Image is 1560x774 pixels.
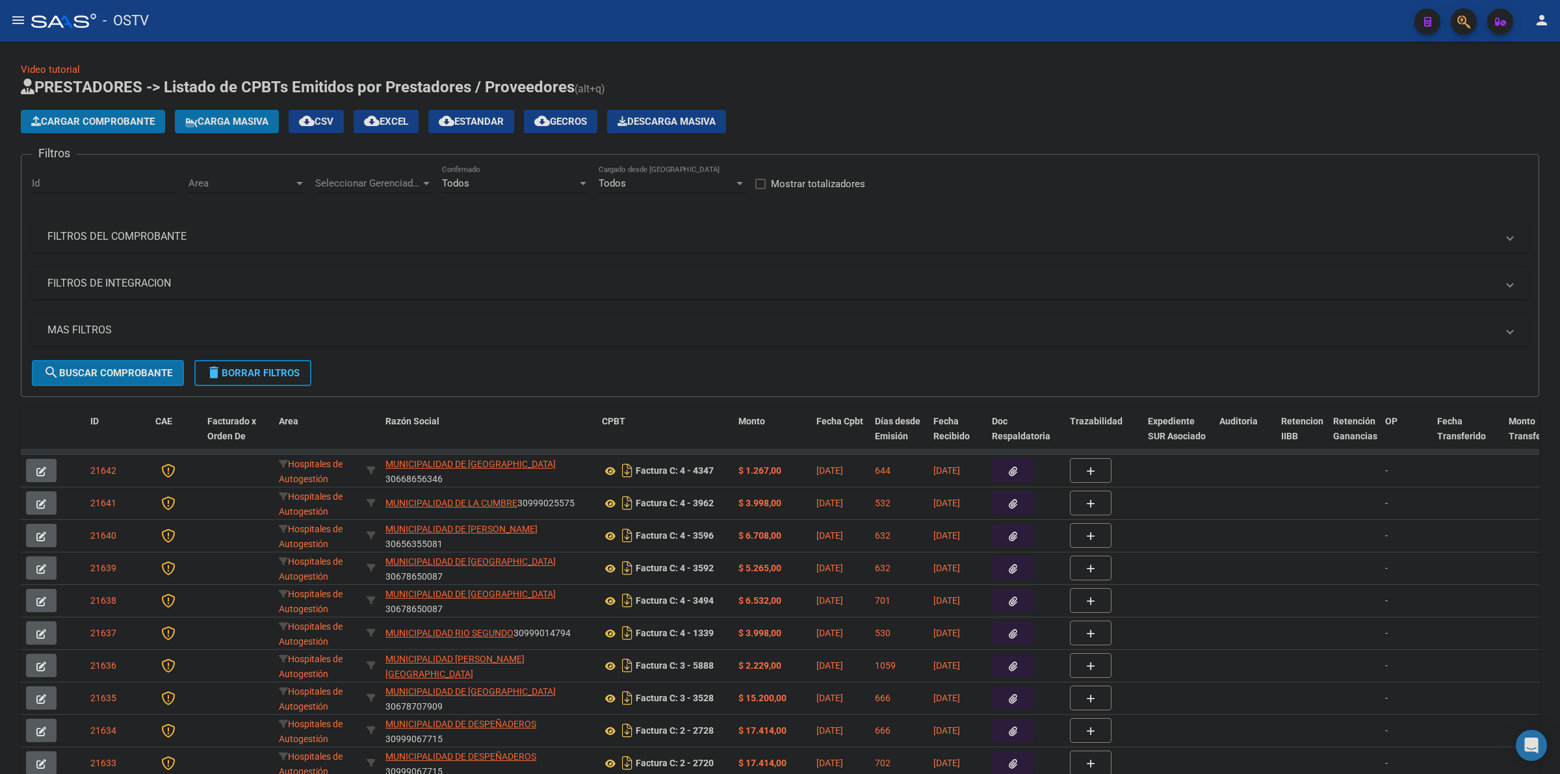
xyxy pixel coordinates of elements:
datatable-header-cell: Fecha Cpbt [811,407,870,465]
span: Fecha Transferido [1437,416,1486,441]
span: 21640 [90,530,116,541]
a: Video tutorial [21,64,80,75]
span: Hospitales de Autogestión [279,589,343,614]
span: Area [188,177,294,189]
span: Fecha Recibido [933,416,970,441]
datatable-header-cell: Razón Social [380,407,597,465]
span: - [1385,563,1388,573]
span: 701 [875,595,890,606]
span: - [1385,595,1388,606]
i: Descargar documento [619,525,636,546]
datatable-header-cell: Doc Respaldatoria [987,407,1065,465]
span: - [1385,530,1388,541]
span: Monto [738,416,765,426]
span: (alt+q) [575,83,605,95]
span: [DATE] [816,758,843,768]
i: Descargar documento [619,558,636,578]
span: Buscar Comprobante [44,367,172,379]
datatable-header-cell: Retencion IIBB [1276,407,1328,465]
span: MUNICIPALIDAD DE DESPEÑADEROS [385,751,536,762]
div: 30680996624 [385,652,591,679]
span: 702 [875,758,890,768]
mat-icon: cloud_download [534,113,550,129]
button: Buscar Comprobante [32,360,184,386]
button: Estandar [428,110,514,133]
span: [DATE] [816,498,843,508]
span: 21641 [90,498,116,508]
span: [DATE] [933,725,960,736]
span: MUNICIPALIDAD DE LA CUMBRE [385,498,517,508]
mat-icon: person [1534,12,1550,28]
i: Descargar documento [619,590,636,611]
span: CPBT [602,416,625,426]
span: Carga Masiva [185,116,268,127]
span: [DATE] [933,563,960,573]
button: Borrar Filtros [194,360,311,386]
span: Auditoria [1219,416,1258,426]
span: MUNICIPALIDAD DE [GEOGRAPHIC_DATA] [385,686,556,697]
div: 30999067715 [385,717,591,744]
span: 21634 [90,725,116,736]
span: [DATE] [816,465,843,476]
span: [DATE] [933,498,960,508]
strong: $ 17.414,00 [738,725,786,736]
datatable-header-cell: ID [85,407,150,465]
i: Descargar documento [619,623,636,643]
i: Descargar documento [619,688,636,708]
span: 632 [875,563,890,573]
span: MUNICIPALIDAD DE [GEOGRAPHIC_DATA] [385,589,556,599]
datatable-header-cell: Auditoria [1214,407,1276,465]
strong: $ 2.229,00 [738,660,781,671]
span: 21637 [90,628,116,638]
span: - [1385,725,1388,736]
i: Descargar documento [619,655,636,676]
strong: $ 6.708,00 [738,530,781,541]
span: 632 [875,530,890,541]
span: MUNICIPALIDAD RIO SEGUNDO [385,628,513,638]
mat-icon: cloud_download [439,113,454,129]
div: Open Intercom Messenger [1516,730,1547,761]
span: Retención Ganancias [1333,416,1377,441]
span: PRESTADORES -> Listado de CPBTs Emitidos por Prestadores / Proveedores [21,78,575,96]
i: Descargar documento [619,720,636,741]
span: [DATE] [933,693,960,703]
span: [DATE] [816,628,843,638]
span: Razón Social [385,416,439,426]
span: Gecros [534,116,587,127]
span: 1059 [875,660,896,671]
strong: Factura C: 4 - 3592 [636,563,714,574]
span: Hospitales de Autogestión [279,621,343,647]
button: Gecros [524,110,597,133]
datatable-header-cell: CPBT [597,407,733,465]
div: 30999014794 [385,626,591,641]
strong: Factura C: 3 - 3528 [636,693,714,704]
datatable-header-cell: Expediente SUR Asociado [1143,407,1214,465]
span: Retencion IIBB [1281,416,1323,441]
button: EXCEL [354,110,419,133]
div: 30678650087 [385,587,591,614]
button: Descarga Masiva [607,110,726,133]
span: MUNICIPALIDAD DE [PERSON_NAME] [385,524,538,534]
span: - OSTV [103,6,149,35]
span: Cargar Comprobante [31,116,155,127]
mat-panel-title: FILTROS DEL COMPROBANTE [47,229,1497,244]
mat-expansion-panel-header: FILTROS DE INTEGRACION [32,268,1528,299]
mat-panel-title: MAS FILTROS [47,323,1497,337]
span: [DATE] [933,530,960,541]
strong: $ 3.998,00 [738,498,781,508]
span: Días desde Emisión [875,416,920,441]
strong: Factura C: 2 - 2728 [636,726,714,736]
mat-icon: search [44,365,59,380]
div: 30678707909 [385,684,591,712]
span: Expediente SUR Asociado [1148,416,1206,441]
span: Estandar [439,116,504,127]
span: 532 [875,498,890,508]
span: Seleccionar Gerenciador [315,177,421,189]
datatable-header-cell: Días desde Emisión [870,407,928,465]
span: Hospitales de Autogestión [279,686,343,712]
mat-icon: cloud_download [299,113,315,129]
span: 530 [875,628,890,638]
span: 666 [875,725,890,736]
span: [DATE] [816,725,843,736]
span: Hospitales de Autogestión [279,556,343,582]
